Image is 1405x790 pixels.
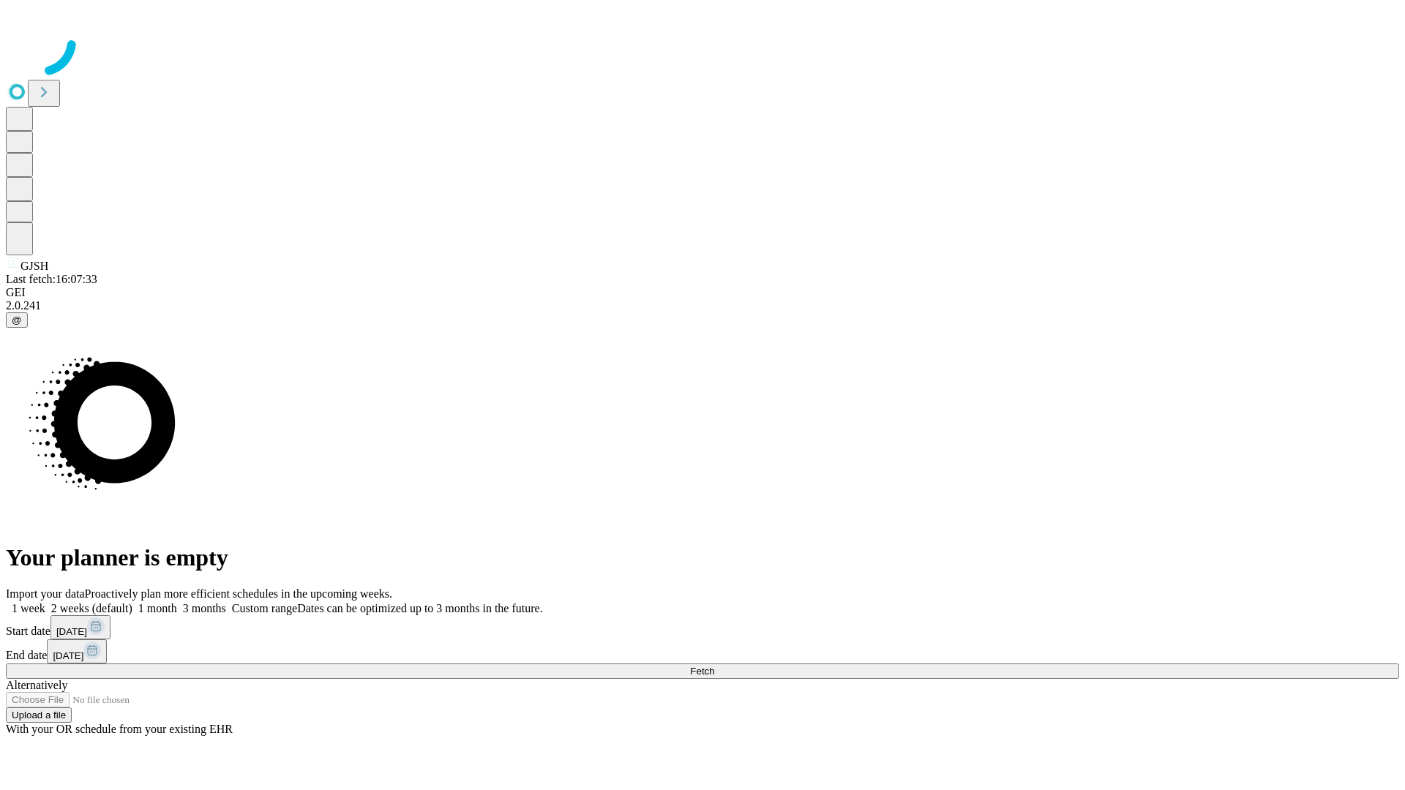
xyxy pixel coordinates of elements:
[138,602,177,614] span: 1 month
[6,299,1399,312] div: 2.0.241
[183,602,226,614] span: 3 months
[56,626,87,637] span: [DATE]
[50,615,110,639] button: [DATE]
[6,707,72,723] button: Upload a file
[232,602,297,614] span: Custom range
[6,679,67,691] span: Alternatively
[6,723,233,735] span: With your OR schedule from your existing EHR
[6,544,1399,571] h1: Your planner is empty
[12,315,22,326] span: @
[6,273,97,285] span: Last fetch: 16:07:33
[53,650,83,661] span: [DATE]
[51,602,132,614] span: 2 weeks (default)
[6,615,1399,639] div: Start date
[6,587,85,600] span: Import your data
[6,286,1399,299] div: GEI
[12,602,45,614] span: 1 week
[297,602,542,614] span: Dates can be optimized up to 3 months in the future.
[690,666,714,677] span: Fetch
[6,663,1399,679] button: Fetch
[6,639,1399,663] div: End date
[6,312,28,328] button: @
[85,587,392,600] span: Proactively plan more efficient schedules in the upcoming weeks.
[47,639,107,663] button: [DATE]
[20,260,48,272] span: GJSH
